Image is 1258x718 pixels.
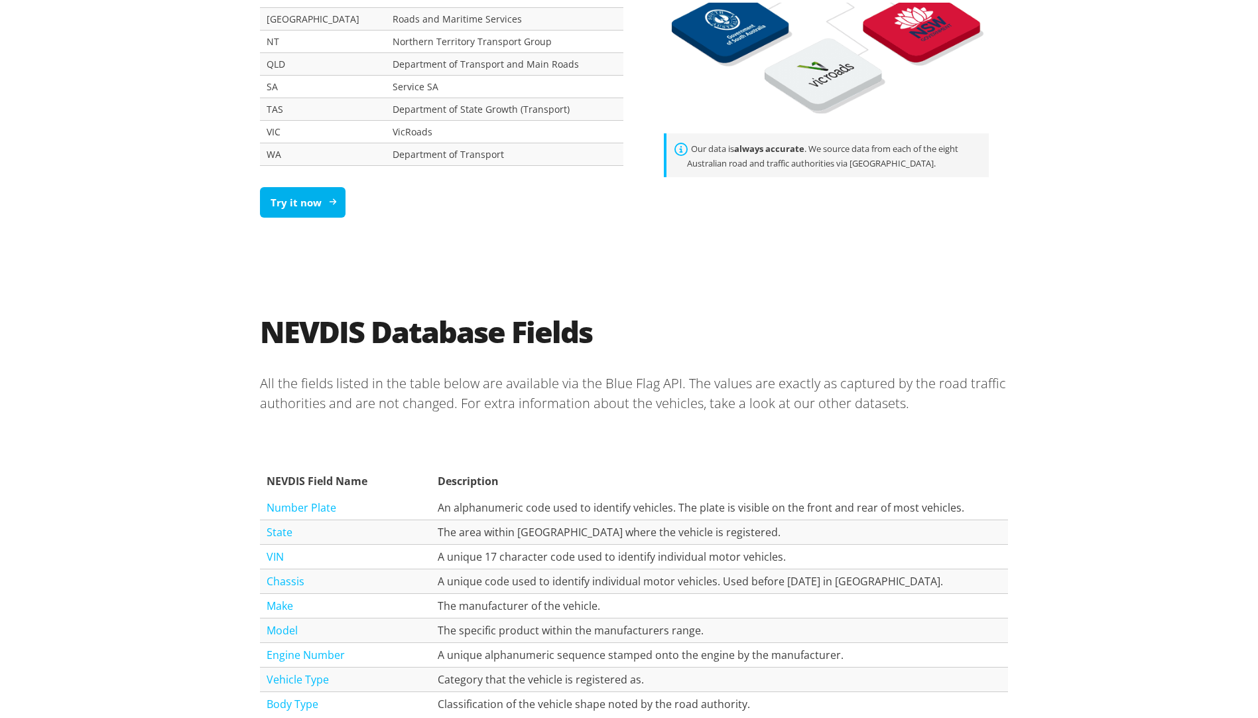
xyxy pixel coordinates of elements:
[260,72,386,95] td: SA
[260,184,346,216] a: Try it now
[431,464,1008,493] th: Description
[431,665,1008,689] td: Category that the vehicle is registered as.
[386,50,623,72] td: Department of Transport and Main Roads
[267,547,284,561] a: VIN
[386,95,623,117] td: Department of State Growth (Transport)
[260,27,386,50] td: NT
[431,640,1008,665] td: A unique alphanumeric sequence stamped onto the engine by the manufacturer.
[431,591,1008,616] td: The manufacturer of the vehicle.
[386,72,623,95] td: Service SA
[386,140,623,163] td: Department of Transport
[386,5,623,27] td: Roads and Maritime Services
[386,117,623,140] td: VicRoads
[267,645,345,660] a: Engine Number
[267,498,336,512] a: Number Plate
[260,311,1008,347] h2: NEVDIS Database Fields
[386,27,623,50] td: Northern Territory Transport Group
[664,131,989,175] div: Our data is . We source data from each of the eight Australian road and traffic authorities via [...
[267,670,329,684] a: Vehicle Type
[260,117,386,140] td: VIC
[431,616,1008,640] td: The specific product within the manufacturers range.
[431,542,1008,567] td: A unique 17 character code used to identify individual motor vehicles.
[267,694,318,709] a: Body Type
[734,140,804,152] strong: always accurate
[260,140,386,163] td: WA
[431,689,1008,714] td: Classification of the vehicle shape noted by the road authority.
[267,620,298,635] a: Model
[431,518,1008,542] td: The area within [GEOGRAPHIC_DATA] where the vehicle is registered.
[267,522,292,537] a: State
[260,95,386,117] td: TAS
[260,360,1008,421] p: All the fields listed in the table below are available via the Blue Flag API. The values are exac...
[431,567,1008,591] td: A unique code used to identify individual motor vehicles. Used before [DATE] in [GEOGRAPHIC_DATA].
[431,493,1008,518] td: An alphanumeric code used to identify vehicles. The plate is visible on the front and rear of mos...
[260,464,431,493] th: NEVDIS Field Name
[267,596,293,610] a: Make
[260,5,386,27] td: [GEOGRAPHIC_DATA]
[267,571,304,586] a: Chassis
[260,50,386,72] td: QLD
